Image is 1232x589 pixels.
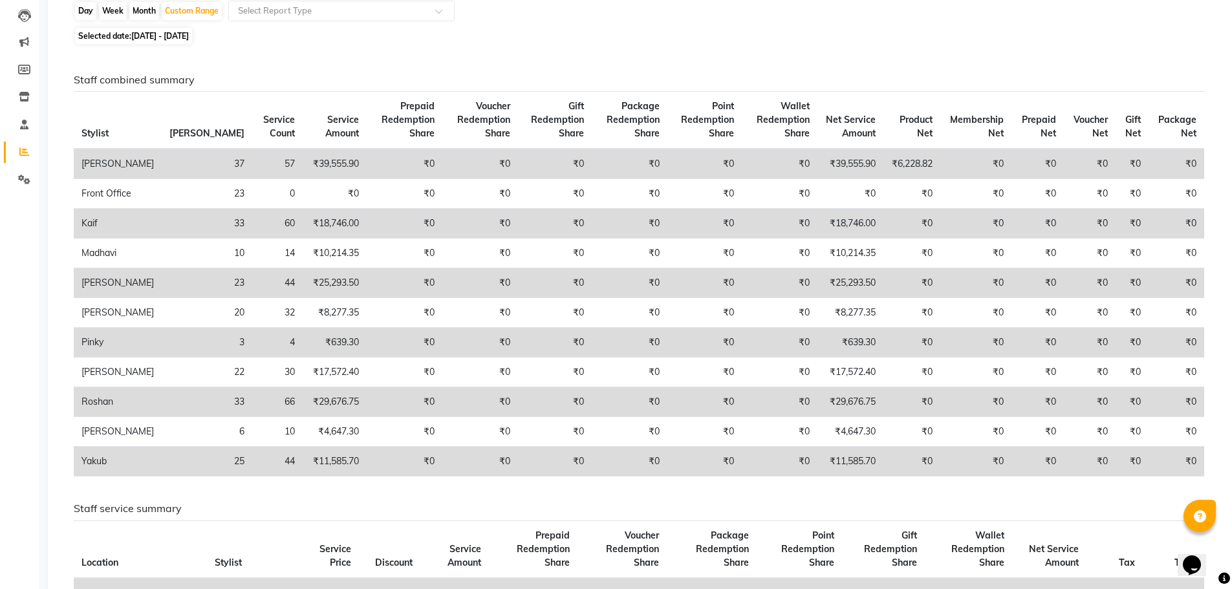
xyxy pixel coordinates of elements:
[517,530,570,568] span: Prepaid Redemption Share
[74,387,162,417] td: Roshan
[1011,298,1063,328] td: ₹0
[883,358,941,387] td: ₹0
[1174,557,1196,568] span: Total
[367,358,442,387] td: ₹0
[129,2,159,20] div: Month
[667,417,742,447] td: ₹0
[1064,209,1116,239] td: ₹0
[442,387,518,417] td: ₹0
[162,328,252,358] td: 3
[518,387,592,417] td: ₹0
[1064,358,1116,387] td: ₹0
[1022,114,1056,139] span: Prepaid Net
[817,358,883,387] td: ₹17,572.40
[742,358,817,387] td: ₹0
[742,328,817,358] td: ₹0
[940,149,1011,179] td: ₹0
[1116,209,1149,239] td: ₹0
[951,530,1004,568] span: Wallet Redemption Share
[303,268,367,298] td: ₹25,293.50
[169,127,244,139] span: [PERSON_NAME]
[252,358,303,387] td: 30
[1064,268,1116,298] td: ₹0
[99,2,127,20] div: Week
[781,530,834,568] span: Point Redemption Share
[607,100,660,139] span: Package Redemption Share
[742,298,817,328] td: ₹0
[883,268,941,298] td: ₹0
[215,557,242,568] span: Stylist
[1074,114,1108,139] span: Voucher Net
[252,239,303,268] td: 14
[592,358,668,387] td: ₹0
[382,100,435,139] span: Prepaid Redemption Share
[592,447,668,477] td: ₹0
[162,2,222,20] div: Custom Range
[367,149,442,179] td: ₹0
[367,328,442,358] td: ₹0
[442,358,518,387] td: ₹0
[592,298,668,328] td: ₹0
[375,557,413,568] span: Discount
[817,387,883,417] td: ₹29,676.75
[883,209,941,239] td: ₹0
[667,239,742,268] td: ₹0
[667,387,742,417] td: ₹0
[442,239,518,268] td: ₹0
[883,417,941,447] td: ₹0
[442,447,518,477] td: ₹0
[162,268,252,298] td: 23
[518,239,592,268] td: ₹0
[742,239,817,268] td: ₹0
[1064,447,1116,477] td: ₹0
[883,387,941,417] td: ₹0
[940,417,1011,447] td: ₹0
[252,179,303,209] td: 0
[252,447,303,477] td: 44
[518,328,592,358] td: ₹0
[1011,387,1063,417] td: ₹0
[303,447,367,477] td: ₹11,585.70
[367,417,442,447] td: ₹0
[940,268,1011,298] td: ₹0
[74,239,162,268] td: Madhavi
[817,209,883,239] td: ₹18,746.00
[1116,417,1149,447] td: ₹0
[1149,358,1204,387] td: ₹0
[1011,209,1063,239] td: ₹0
[303,387,367,417] td: ₹29,676.75
[883,239,941,268] td: ₹0
[1119,557,1135,568] span: Tax
[817,417,883,447] td: ₹4,647.30
[883,298,941,328] td: ₹0
[1011,149,1063,179] td: ₹0
[303,298,367,328] td: ₹8,277.35
[1116,447,1149,477] td: ₹0
[940,298,1011,328] td: ₹0
[900,114,933,139] span: Product Net
[1029,543,1079,568] span: Net Service Amount
[162,387,252,417] td: 33
[367,239,442,268] td: ₹0
[518,298,592,328] td: ₹0
[75,2,96,20] div: Day
[162,358,252,387] td: 22
[940,179,1011,209] td: ₹0
[252,387,303,417] td: 66
[681,100,734,139] span: Point Redemption Share
[1064,387,1116,417] td: ₹0
[940,209,1011,239] td: ₹0
[606,530,659,568] span: Voucher Redemption Share
[74,358,162,387] td: [PERSON_NAME]
[442,298,518,328] td: ₹0
[131,31,189,41] span: [DATE] - [DATE]
[1064,328,1116,358] td: ₹0
[442,417,518,447] td: ₹0
[162,298,252,328] td: 20
[1149,149,1204,179] td: ₹0
[74,74,1204,86] h6: Staff combined summary
[442,209,518,239] td: ₹0
[940,328,1011,358] td: ₹0
[592,328,668,358] td: ₹0
[592,179,668,209] td: ₹0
